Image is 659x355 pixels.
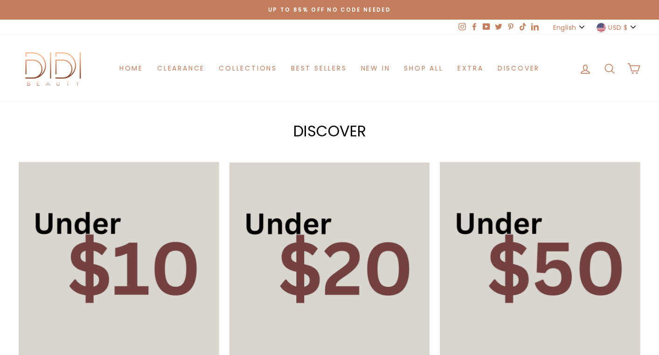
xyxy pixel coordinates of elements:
ul: Primary [112,60,547,77]
a: Extra [451,60,491,77]
img: Didi Beauty Co. [19,49,89,88]
a: New in [354,60,397,77]
a: Home [112,60,150,77]
button: USD $ [594,20,640,35]
button: English [550,20,589,35]
span: Up to 85% off NO CODE NEEDED [268,6,391,14]
a: Clearance [150,60,212,77]
span: USD $ [608,22,627,33]
span: English [553,22,576,33]
a: Collections [212,60,284,77]
a: Discover [491,60,547,77]
h2: Discover [19,124,640,139]
a: Best Sellers [284,60,354,77]
a: Shop All [397,60,450,77]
